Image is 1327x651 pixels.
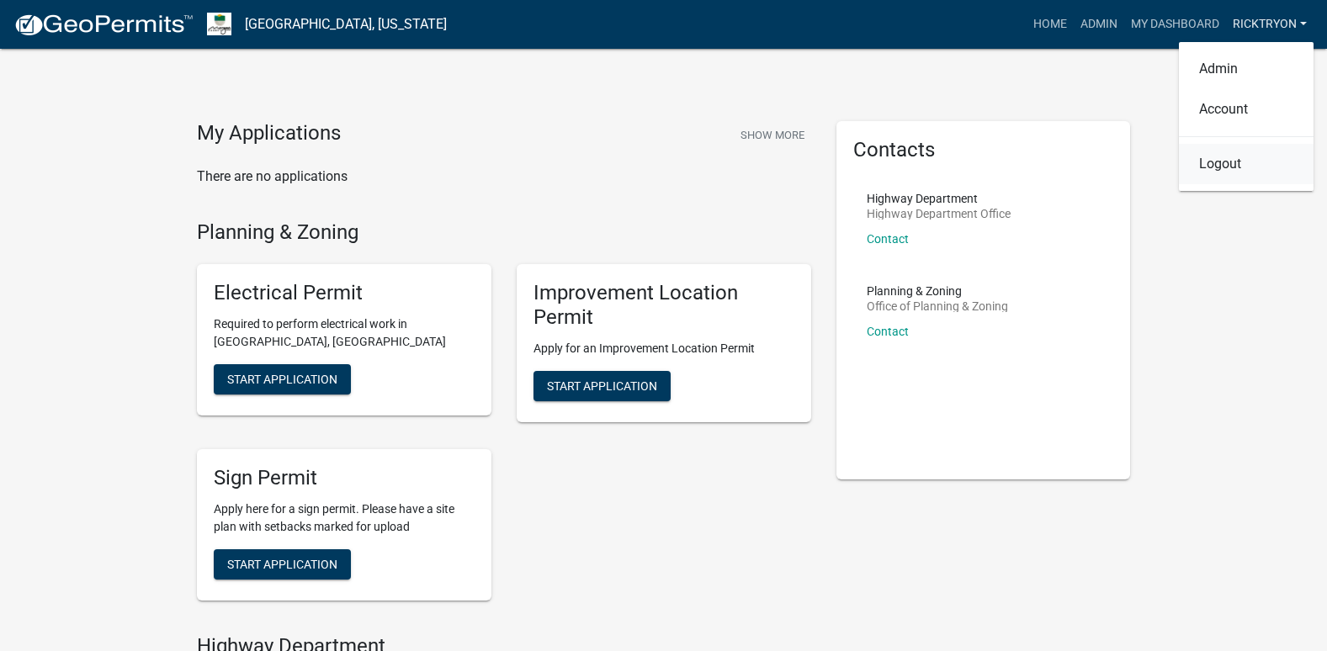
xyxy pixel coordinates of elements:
[533,281,794,330] h5: Improvement Location Permit
[1124,8,1226,40] a: My Dashboard
[197,220,811,245] h4: Planning & Zoning
[853,138,1114,162] h5: Contacts
[227,557,337,570] span: Start Application
[1226,8,1314,40] a: ricktryon
[867,285,1008,297] p: Planning & Zoning
[197,167,811,187] p: There are no applications
[214,315,475,351] p: Required to perform electrical work in [GEOGRAPHIC_DATA], [GEOGRAPHIC_DATA]
[1027,8,1074,40] a: Home
[734,121,811,149] button: Show More
[1074,8,1124,40] a: Admin
[867,232,909,246] a: Contact
[867,300,1008,312] p: Office of Planning & Zoning
[533,371,671,401] button: Start Application
[1179,49,1314,89] a: Admin
[197,121,341,146] h4: My Applications
[214,466,475,490] h5: Sign Permit
[245,10,447,39] a: [GEOGRAPHIC_DATA], [US_STATE]
[1179,42,1314,191] div: ricktryon
[867,208,1011,220] p: Highway Department Office
[214,549,351,580] button: Start Application
[867,325,909,338] a: Contact
[867,193,1011,204] p: Highway Department
[227,373,337,386] span: Start Application
[207,13,231,35] img: Morgan County, Indiana
[214,281,475,305] h5: Electrical Permit
[547,378,657,392] span: Start Application
[214,364,351,394] button: Start Application
[1179,89,1314,130] a: Account
[533,340,794,357] p: Apply for an Improvement Location Permit
[214,500,475,536] p: Apply here for a sign permit. Please have a site plan with setbacks marked for upload
[1179,144,1314,184] a: Logout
